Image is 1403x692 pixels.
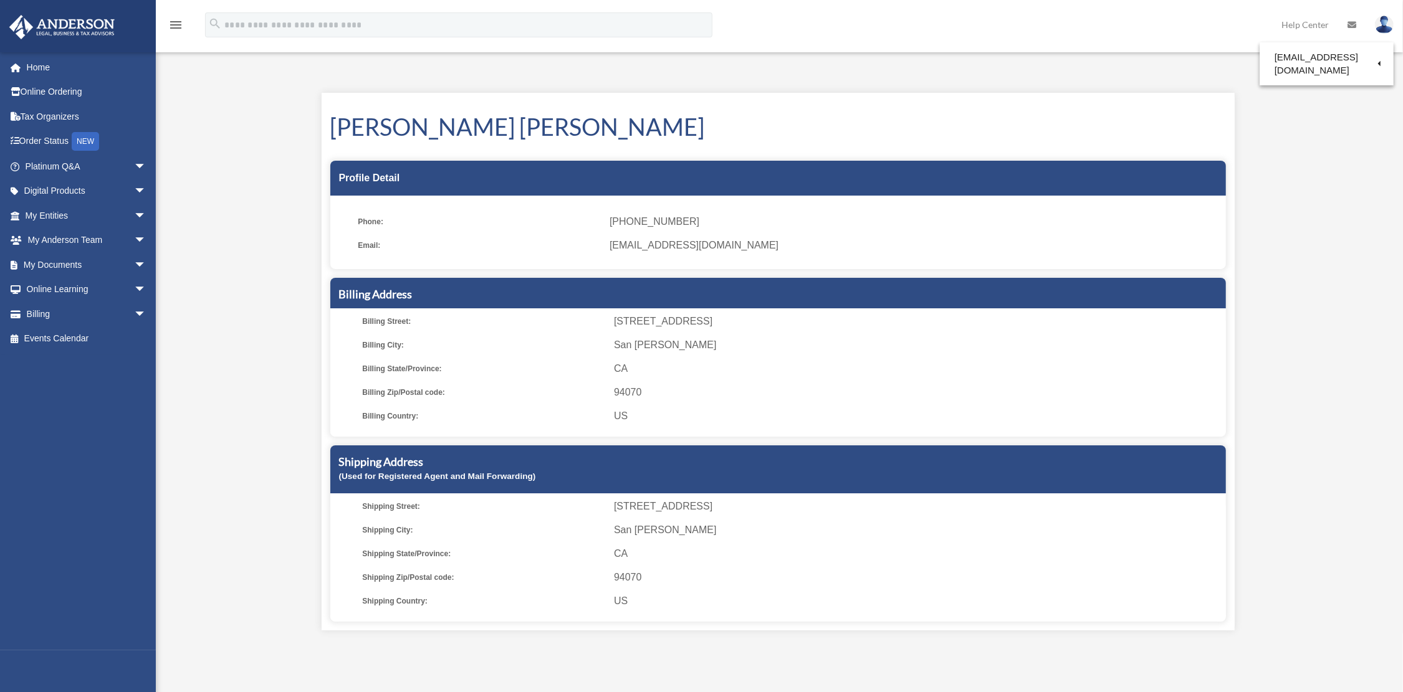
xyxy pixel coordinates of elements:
a: My Entitiesarrow_drop_down [9,203,165,228]
span: arrow_drop_down [134,301,159,327]
a: [EMAIL_ADDRESS][DOMAIN_NAME] [1260,45,1394,82]
a: Digital Productsarrow_drop_down [9,179,165,204]
span: Billing State/Province: [362,360,605,377]
a: Events Calendar [9,326,165,351]
span: [STREET_ADDRESS] [614,498,1221,515]
a: Platinum Q&Aarrow_drop_down [9,154,165,179]
span: Shipping Country: [362,592,605,610]
span: CA [614,360,1221,377]
img: User Pic [1375,16,1394,34]
h5: Billing Address [339,287,1217,302]
span: arrow_drop_down [134,154,159,179]
small: (Used for Registered Agent and Mail Forwarding) [339,472,536,481]
div: NEW [72,132,99,151]
h5: Shipping Address [339,454,1217,470]
span: US [614,407,1221,425]
span: Email: [358,237,601,254]
span: arrow_drop_down [134,277,159,303]
a: menu [168,22,183,32]
a: Order StatusNEW [9,129,165,154]
span: CA [614,545,1221,562]
a: Tax Organizers [9,104,165,129]
div: Profile Detail [330,161,1226,196]
a: My Documentsarrow_drop_down [9,252,165,277]
img: Anderson Advisors Platinum Portal [6,15,118,39]
h1: [PERSON_NAME] [PERSON_NAME] [330,110,1226,143]
a: Online Ordering [9,80,165,105]
span: arrow_drop_down [134,228,159,254]
i: menu [168,17,183,32]
span: Phone: [358,213,601,230]
span: Shipping Zip/Postal code: [362,569,605,586]
i: search [208,17,222,31]
a: Online Learningarrow_drop_down [9,277,165,302]
a: Home [9,55,165,80]
span: Shipping Street: [362,498,605,515]
span: arrow_drop_down [134,252,159,278]
span: San [PERSON_NAME] [614,521,1221,539]
span: arrow_drop_down [134,203,159,229]
span: Billing Zip/Postal code: [362,384,605,401]
span: [PHONE_NUMBER] [610,213,1217,230]
span: Shipping State/Province: [362,545,605,562]
span: Billing Country: [362,407,605,425]
a: My Anderson Teamarrow_drop_down [9,228,165,253]
span: Billing City: [362,336,605,354]
span: Shipping City: [362,521,605,539]
span: US [614,592,1221,610]
span: 94070 [614,384,1221,401]
span: arrow_drop_down [134,179,159,204]
span: 94070 [614,569,1221,586]
span: San [PERSON_NAME] [614,336,1221,354]
a: Billingarrow_drop_down [9,301,165,326]
span: Billing Street: [362,313,605,330]
span: [EMAIL_ADDRESS][DOMAIN_NAME] [610,237,1217,254]
span: [STREET_ADDRESS] [614,313,1221,330]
